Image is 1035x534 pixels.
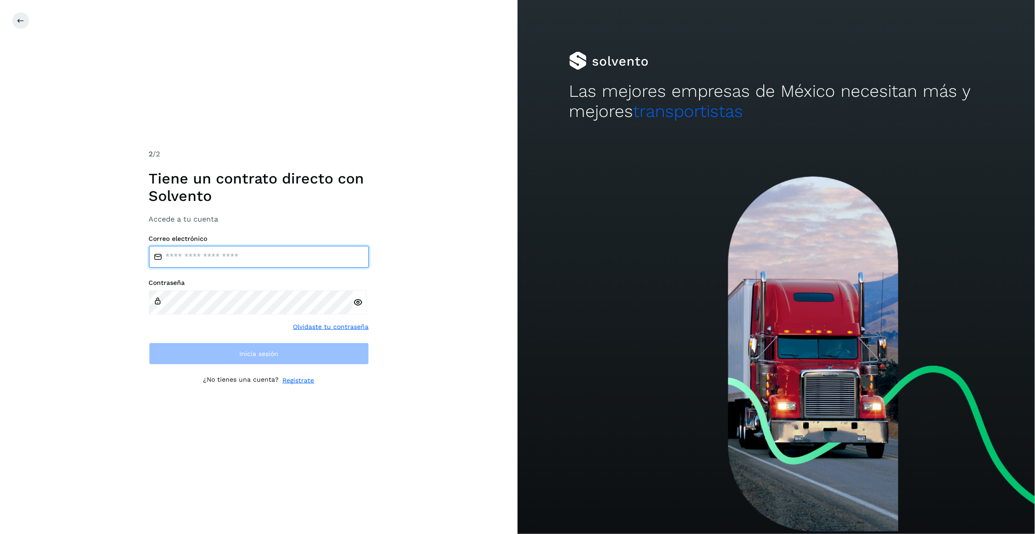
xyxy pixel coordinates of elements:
span: 2 [149,150,153,158]
span: Inicia sesión [239,350,278,357]
div: /2 [149,149,369,160]
label: Contraseña [149,279,369,287]
a: Regístrate [283,376,314,385]
h2: Las mejores empresas de México necesitan más y mejores [569,81,983,122]
button: Inicia sesión [149,343,369,365]
p: ¿No tienes una cuenta? [204,376,279,385]
h1: Tiene un contrato directo con Solvento [149,170,369,205]
a: Olvidaste tu contraseña [293,322,369,332]
span: transportistas [633,101,743,121]
h3: Accede a tu cuenta [149,215,369,223]
label: Correo electrónico [149,235,369,243]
